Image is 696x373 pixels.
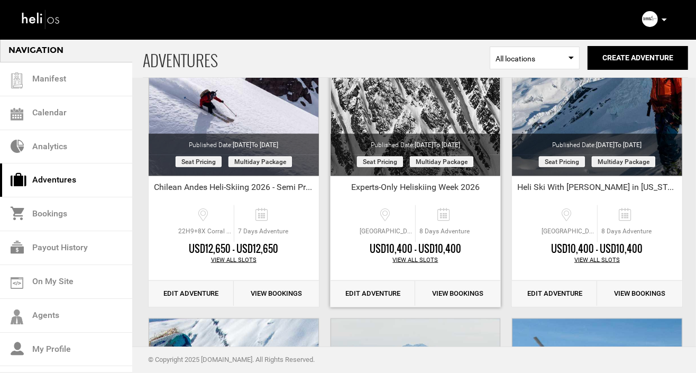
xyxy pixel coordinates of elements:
[331,281,416,307] a: Edit Adventure
[512,242,682,256] div: USD10,400 - USD10,400
[149,134,319,150] div: Published Date:
[149,281,234,307] a: Edit Adventure
[149,256,319,265] div: View All Slots
[357,157,403,167] span: Seat Pricing
[416,227,473,236] span: 8 Days Adventure
[592,157,655,167] span: Multiday package
[490,47,580,69] span: Select box activate
[143,39,490,77] span: ADVENTURES
[415,141,460,149] span: [DATE]
[539,157,585,167] span: Seat Pricing
[496,53,574,64] span: All locations
[11,108,23,121] img: calendar.svg
[331,134,501,150] div: Published Date:
[433,141,460,149] span: to [DATE]
[410,157,473,167] span: Multiday package
[539,227,597,236] span: [GEOGRAPHIC_DATA][PERSON_NAME], [GEOGRAPHIC_DATA]
[176,227,234,236] span: 22H9+8X Corral de Salas, [GEOGRAPHIC_DATA], [GEOGRAPHIC_DATA]
[415,281,500,307] a: View Bookings
[512,256,682,265] div: View All Slots
[512,281,597,307] a: Edit Adventure
[149,181,319,197] div: Chilean Andes Heli-Skiing 2026 - Semi Private
[615,141,642,149] span: to [DATE]
[598,227,655,236] span: 8 Days Adventure
[234,281,319,307] a: View Bookings
[597,281,682,307] a: View Bookings
[331,256,501,265] div: View All Slots
[597,141,642,149] span: [DATE]
[233,141,278,149] span: [DATE]
[9,72,25,88] img: guest-list.svg
[11,277,23,289] img: on_my_site.svg
[251,141,278,149] span: to [DATE]
[21,7,61,31] img: heli-logo
[11,310,23,325] img: agents-icon.svg
[234,227,292,236] span: 7 Days Adventure
[228,157,292,167] span: Multiday package
[331,181,501,197] div: Experts-Only Heliskiing Week 2026
[512,181,682,197] div: Heli Ski With [PERSON_NAME] in [US_STATE] 2026
[642,11,658,27] img: 2fc09df56263535bfffc428f72fcd4c8.png
[512,134,682,150] div: Published Date:
[176,157,222,167] span: Seat Pricing
[331,242,501,256] div: USD10,400 - USD10,400
[149,242,319,256] div: USD12,650 - USD12,650
[588,46,688,70] button: Create Adventure
[357,227,415,236] span: [GEOGRAPHIC_DATA][PERSON_NAME], [GEOGRAPHIC_DATA]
